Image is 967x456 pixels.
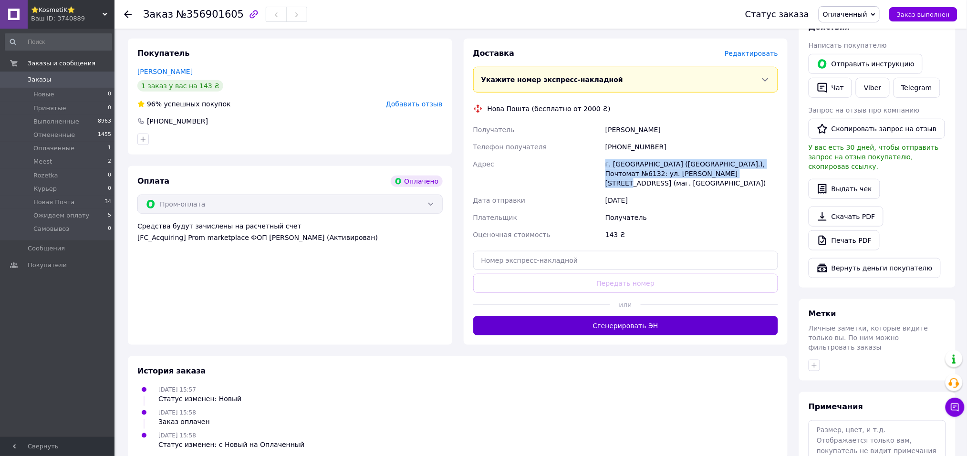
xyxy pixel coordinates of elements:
span: Заказ выполнен [897,11,950,18]
span: Курьер [33,185,57,193]
input: Номер экспресс-накладной [473,251,779,270]
span: Сообщения [28,244,65,253]
button: Выдать чек [809,179,880,199]
button: Отправить инструкцию [809,54,923,74]
div: г. [GEOGRAPHIC_DATA] ([GEOGRAPHIC_DATA].), Почтомат №6132: ул. [PERSON_NAME][STREET_ADDRESS] (маг... [603,155,780,192]
div: успешных покупок [137,99,231,109]
span: 2 [108,157,111,166]
span: История заказа [137,366,206,375]
div: [PHONE_NUMBER] [603,138,780,155]
span: Принятые [33,104,66,113]
span: Дата отправки [473,197,526,204]
a: Telegram [894,78,940,98]
div: Статус изменен: с Новый на Оплаченный [158,440,304,449]
a: Скачать PDF [809,207,884,227]
div: Оплачено [391,176,442,187]
span: Самовывоз [33,225,69,233]
span: Запрос на отзыв про компанию [809,106,920,114]
div: Вернуться назад [124,10,132,19]
span: Новая Почта [33,198,74,207]
div: [FC_Acquiring] Prom marketplace ФОП [PERSON_NAME] (Активирован) [137,233,443,242]
div: [PHONE_NUMBER] [146,116,209,126]
span: [DATE] 15:58 [158,409,196,416]
span: 1455 [98,131,111,139]
span: 96% [147,100,162,108]
div: Средства будут зачислены на расчетный счет [137,221,443,242]
span: 0 [108,90,111,99]
span: 34 [104,198,111,207]
span: Оплаченные [33,144,74,153]
button: Заказ выполнен [889,7,957,21]
span: Редактировать [725,50,778,57]
span: Заказы и сообщения [28,59,95,68]
button: Скопировать запрос на отзыв [809,119,945,139]
span: Доставка [473,49,515,58]
span: [DATE] 15:58 [158,432,196,439]
span: Ожидаем оплату [33,211,89,220]
span: Покупатель [137,49,189,58]
span: Новые [33,90,54,99]
div: Ваш ID: 3740889 [31,14,114,23]
div: Статус заказа [745,10,809,19]
div: [PERSON_NAME] [603,121,780,138]
span: 1 [108,144,111,153]
span: Телефон получателя [473,143,547,151]
span: Выполненные [33,117,79,126]
span: Укажите номер экспресс-накладной [481,76,624,83]
a: [PERSON_NAME] [137,68,193,75]
span: Адрес [473,160,494,168]
div: 143 ₴ [603,226,780,243]
div: 1 заказ у вас на 143 ₴ [137,80,223,92]
span: Meest [33,157,52,166]
span: 0 [108,171,111,180]
button: Чат с покупателем [946,398,965,417]
span: ⭐KosmetiK⭐ [31,6,103,14]
div: Заказ оплачен [158,417,210,426]
span: №356901605 [176,9,244,20]
span: 0 [108,185,111,193]
span: 8963 [98,117,111,126]
a: Viber [856,78,889,98]
span: 0 [108,225,111,233]
span: Отмененные [33,131,75,139]
span: Оценочная стоимость [473,231,551,238]
span: 5 [108,211,111,220]
div: Получатель [603,209,780,226]
span: Оплаченный [823,10,867,18]
div: [DATE] [603,192,780,209]
span: Оплата [137,176,169,186]
span: Плательщик [473,214,518,221]
span: Получатель [473,126,515,134]
span: или [610,300,641,310]
div: Статус изменен: Новый [158,394,241,404]
span: Заказ [143,9,173,20]
button: Чат [809,78,852,98]
span: Написать покупателю [809,41,887,49]
span: Добавить отзыв [386,100,442,108]
span: Rozetka [33,171,58,180]
span: Примечания [809,402,863,411]
a: Печать PDF [809,230,880,250]
span: Метки [809,309,836,318]
span: Покупатели [28,261,67,269]
span: 0 [108,104,111,113]
span: У вас есть 30 дней, чтобы отправить запрос на отзыв покупателю, скопировав ссылку. [809,144,939,170]
span: Личные заметки, которые видите только вы. По ним можно фильтровать заказы [809,324,928,351]
div: Нова Пошта (бесплатно от 2000 ₴) [485,104,613,114]
button: Сгенерировать ЭН [473,316,779,335]
input: Поиск [5,33,112,51]
span: Заказы [28,75,51,84]
span: [DATE] 15:57 [158,386,196,393]
button: Вернуть деньги покупателю [809,258,941,278]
